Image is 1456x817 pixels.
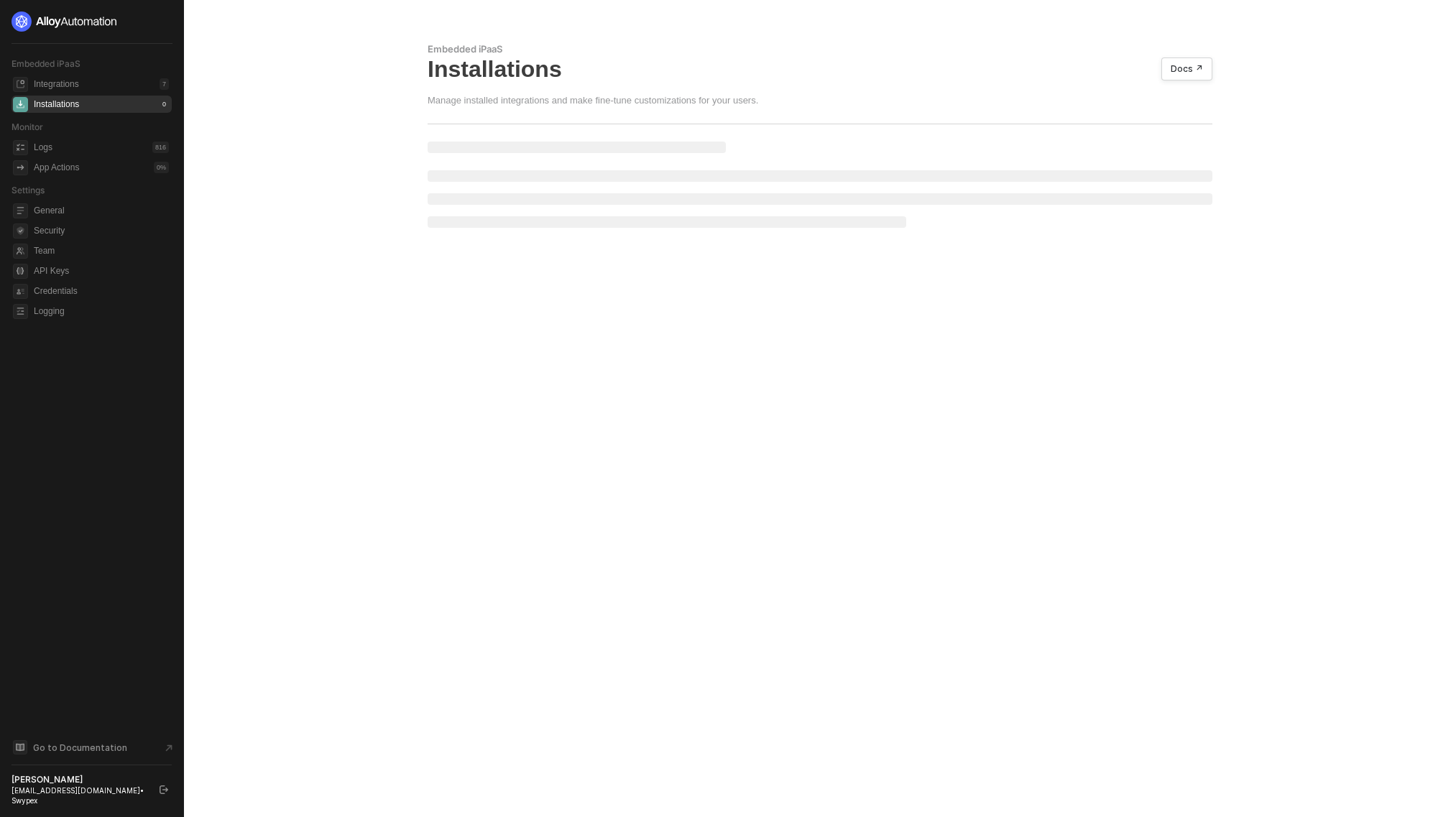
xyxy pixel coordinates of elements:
span: icon-app-actions [13,160,28,175]
span: API Keys [34,262,169,280]
span: Monitor [11,121,43,132]
span: Embedded iPaaS [11,58,80,69]
span: documentation [13,740,27,754]
span: api-key [13,264,28,279]
div: 7 [160,78,169,90]
div: 816 [152,142,169,153]
span: integrations [13,77,28,92]
div: [EMAIL_ADDRESS][DOMAIN_NAME] • Swypex [11,785,147,806]
span: logging [13,304,28,319]
div: Embedded iPaaS [428,43,1212,55]
span: Security [34,222,169,239]
span: team [13,244,28,259]
div: [PERSON_NAME] [11,774,147,785]
a: logo [11,11,172,32]
span: Go to Documentation [33,742,127,754]
div: Installations [428,55,1212,83]
span: Credentials [34,282,169,300]
span: credentials [13,284,28,299]
div: Logs [34,142,52,154]
div: Manage installed integrations and make fine-tune customizations for your users. [428,94,758,106]
button: Docs ↗ [1161,57,1212,80]
span: document-arrow [162,741,176,755]
a: Knowledge Base [11,739,172,756]
span: icon-logs [13,140,28,155]
span: installations [13,97,28,112]
span: Settings [11,185,45,195]
div: Docs ↗ [1171,63,1203,75]
div: App Actions [34,162,79,174]
div: Integrations [34,78,79,91]
img: logo [11,11,118,32]
div: 0 % [154,162,169,173]
span: Logging [34,303,169,320]
span: Team [34,242,169,259]
span: logout [160,785,168,794]
span: General [34,202,169,219]
div: Installations [34,98,79,111]
div: 0 [160,98,169,110]
span: security [13,223,28,239]
span: general [13,203,28,218]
